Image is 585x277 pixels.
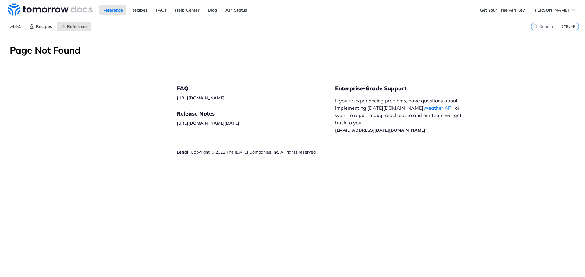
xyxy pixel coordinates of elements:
img: Tomorrow.io Weather API Docs [8,3,93,16]
h5: FAQ [177,85,335,92]
a: Blog [204,5,221,15]
h5: Enterprise-Grade Support [335,85,478,92]
div: | Copyright © 2022 The [DATE] Companies Inc. All rights reserved [177,149,335,155]
a: Reference [99,5,126,15]
a: API Status [222,5,250,15]
a: Help Center [172,5,203,15]
a: [URL][DOMAIN_NAME][DATE] [177,120,239,126]
p: If you’re experiencing problems, have questions about implementing [DATE][DOMAIN_NAME] , or want ... [335,97,468,133]
a: Reference [57,22,91,31]
span: v4.0.1 [6,22,24,31]
h5: Release Notes [177,110,335,117]
span: Reference [67,24,88,29]
svg: Search [533,24,538,29]
a: FAQs [152,5,170,15]
a: [EMAIL_ADDRESS][DATE][DOMAIN_NAME] [335,127,425,133]
a: Recipes [26,22,55,31]
span: [PERSON_NAME] [533,7,569,13]
kbd: CTRL-K [560,23,577,29]
span: Recipes [36,24,52,29]
h1: Page Not Found [10,45,575,56]
a: [URL][DOMAIN_NAME] [177,95,225,101]
a: Recipes [128,5,151,15]
button: [PERSON_NAME] [530,5,579,15]
a: Legal [177,149,188,155]
a: Get Your Free API Key [477,5,528,15]
a: Weather API [423,105,452,111]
